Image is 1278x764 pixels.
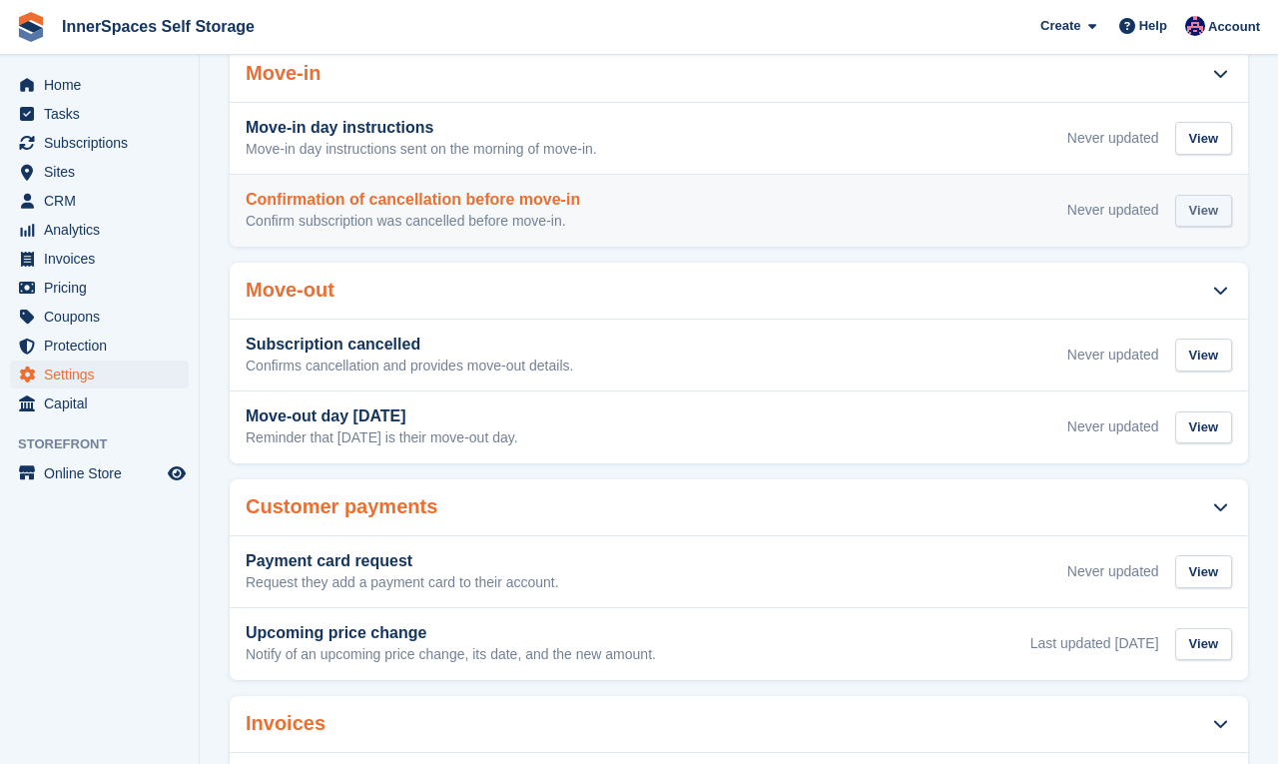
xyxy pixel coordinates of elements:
[246,62,321,85] h2: Move-in
[44,187,164,215] span: CRM
[246,495,437,518] h2: Customer payments
[10,71,189,99] a: menu
[10,274,189,302] a: menu
[246,574,559,592] p: Request they add a payment card to their account.
[10,129,189,157] a: menu
[44,361,164,388] span: Settings
[10,332,189,360] a: menu
[44,100,164,128] span: Tasks
[1208,17,1260,37] span: Account
[1175,195,1232,228] div: View
[10,389,189,417] a: menu
[44,389,164,417] span: Capital
[1067,200,1159,221] div: Never updated
[44,274,164,302] span: Pricing
[246,712,325,735] h2: Invoices
[10,158,189,186] a: menu
[54,10,263,43] a: InnerSpaces Self Storage
[246,336,573,354] h3: Subscription cancelled
[10,361,189,388] a: menu
[246,279,334,302] h2: Move-out
[44,216,164,244] span: Analytics
[230,320,1248,391] a: Subscription cancelled Confirms cancellation and provides move-out details. Never updated View
[1175,555,1232,588] div: View
[230,175,1248,247] a: Confirmation of cancellation before move-in Confirm subscription was cancelled before move-in. Ne...
[230,103,1248,175] a: Move-in day instructions Move-in day instructions sent on the morning of move-in. Never updated View
[44,129,164,157] span: Subscriptions
[246,141,597,159] p: Move-in day instructions sent on the morning of move-in.
[1067,561,1159,582] div: Never updated
[44,303,164,331] span: Coupons
[230,391,1248,463] a: Move-out day [DATE] Reminder that [DATE] is their move-out day. Never updated View
[246,119,597,137] h3: Move-in day instructions
[246,429,518,447] p: Reminder that [DATE] is their move-out day.
[246,624,656,642] h3: Upcoming price change
[18,434,199,454] span: Storefront
[1175,122,1232,155] div: View
[1185,16,1205,36] img: Dominic Hampson
[10,216,189,244] a: menu
[1175,628,1232,661] div: View
[10,245,189,273] a: menu
[246,358,573,376] p: Confirms cancellation and provides move-out details.
[1175,411,1232,444] div: View
[165,461,189,485] a: Preview store
[246,213,580,231] p: Confirm subscription was cancelled before move-in.
[44,71,164,99] span: Home
[246,552,559,570] h3: Payment card request
[230,608,1248,680] a: Upcoming price change Notify of an upcoming price change, its date, and the new amount. Last upda...
[1139,16,1167,36] span: Help
[1067,416,1159,437] div: Never updated
[246,646,656,664] p: Notify of an upcoming price change, its date, and the new amount.
[1067,128,1159,149] div: Never updated
[246,191,580,209] h3: Confirmation of cancellation before move-in
[1175,339,1232,372] div: View
[246,407,518,425] h3: Move-out day [DATE]
[44,459,164,487] span: Online Store
[1067,345,1159,366] div: Never updated
[10,100,189,128] a: menu
[16,12,46,42] img: stora-icon-8386f47178a22dfd0bd8f6a31ec36ba5ce8667c1dd55bd0f319d3a0aa187defe.svg
[10,187,189,215] a: menu
[10,459,189,487] a: menu
[10,303,189,331] a: menu
[1030,633,1159,654] div: Last updated [DATE]
[230,536,1248,608] a: Payment card request Request they add a payment card to their account. Never updated View
[44,158,164,186] span: Sites
[44,245,164,273] span: Invoices
[1040,16,1080,36] span: Create
[44,332,164,360] span: Protection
